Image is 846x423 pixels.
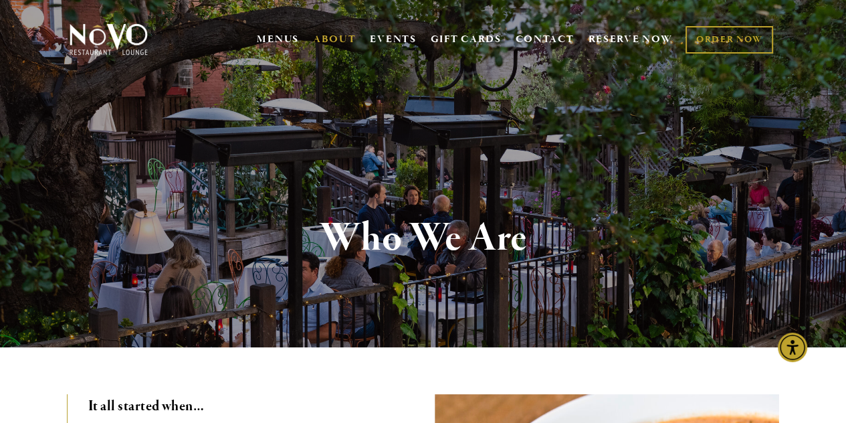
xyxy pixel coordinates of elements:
a: ABOUT [313,33,356,46]
a: MENUS [257,33,299,46]
strong: Who We Are [320,213,527,264]
strong: It all started when… [88,397,205,416]
a: EVENTS [370,33,416,46]
img: Novo Restaurant &amp; Lounge [67,23,150,56]
a: CONTACT [516,27,574,52]
div: Accessibility Menu [778,333,807,362]
a: GIFT CARDS [431,27,502,52]
a: ORDER NOW [685,26,773,54]
a: RESERVE NOW [588,27,672,52]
